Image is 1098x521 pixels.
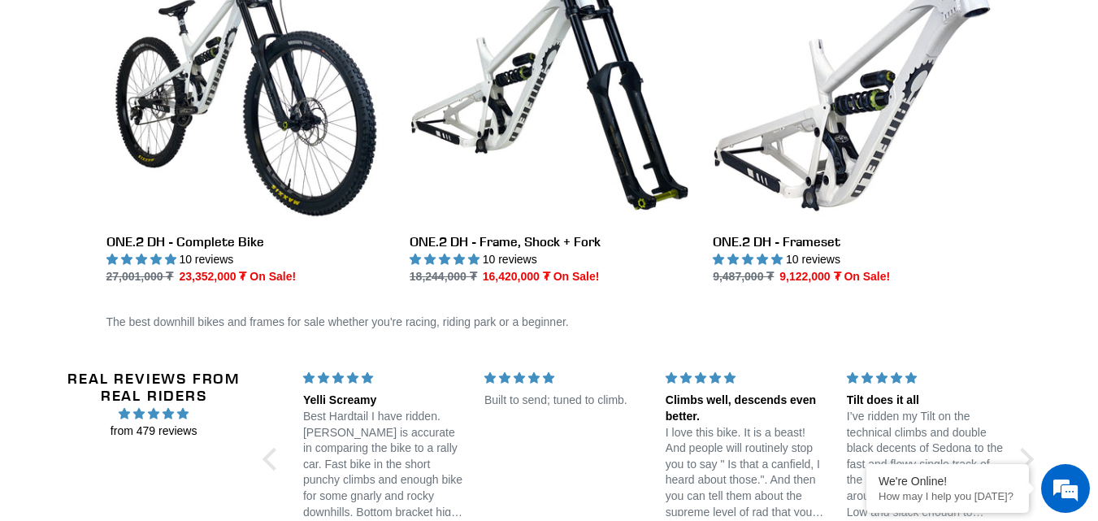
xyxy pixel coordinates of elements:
[666,370,827,387] div: 5 stars
[847,393,1009,409] div: Tilt does it all
[879,475,1017,488] div: We're Online!
[303,370,465,387] div: 5 stars
[62,314,1037,331] div: The best downhill bikes and frames for sale whether you're racing, riding park or a beginner.
[847,409,1009,520] p: I’ve ridden my Tilt on the technical climbs and double black decents of Sedona to the fast and fl...
[666,393,827,424] div: Climbs well, descends even better.
[55,423,253,440] span: from 479 reviews
[303,409,465,520] p: Best Hardtail I have ridden. [PERSON_NAME] is accurate in comparing the bike to a rally car. Fast...
[303,393,465,409] div: Yelli Screamy
[484,370,646,387] div: 5 stars
[55,370,253,405] h2: Real Reviews from Real Riders
[879,490,1017,502] p: How may I help you today?
[484,393,646,409] p: Built to send; tuned to climb.
[847,370,1009,387] div: 5 stars
[55,405,253,423] span: 4.96 stars
[666,425,827,521] p: I love this bike. It is a beast! And people will routinely stop you to say " Is that a canfield, ...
